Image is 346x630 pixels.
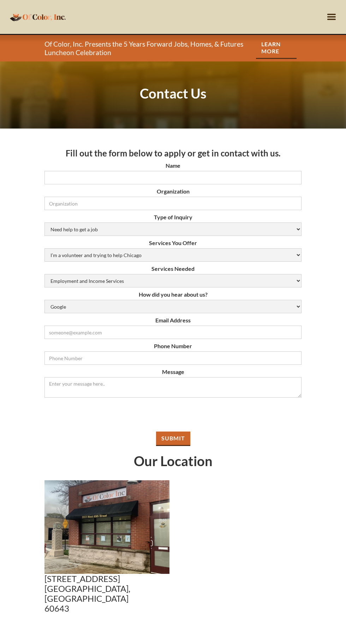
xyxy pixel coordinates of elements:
[44,343,302,350] label: Phone Number
[44,326,302,339] input: someone@example.com
[44,148,302,159] h3: Fill out the form below to apply or get in contact with us.
[44,453,302,469] h1: Our Location
[44,40,251,57] p: Of Color, Inc. Presents the 5 Years Forward Jobs, Homes, & Futures Luncheon Celebration
[44,351,302,365] input: Phone Number
[119,401,227,429] iframe: reCAPTCHA
[44,162,302,446] form: Email Form
[156,432,190,446] input: Submit
[44,574,169,613] p: [STREET_ADDRESS] [GEOGRAPHIC_DATA], [GEOGRAPHIC_DATA] 60643
[8,8,68,25] a: home
[140,85,207,101] strong: Contact Us
[44,265,302,272] label: Services Needed
[44,239,302,246] label: Services You Offer
[44,197,302,210] input: Organization
[44,368,302,375] label: Message
[44,214,302,221] label: Type of Inquiry
[256,37,297,59] a: Learn More
[44,291,302,298] label: How did you hear about us?
[44,188,302,195] label: Organization
[44,317,302,324] label: Email Address
[44,162,302,169] label: Name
